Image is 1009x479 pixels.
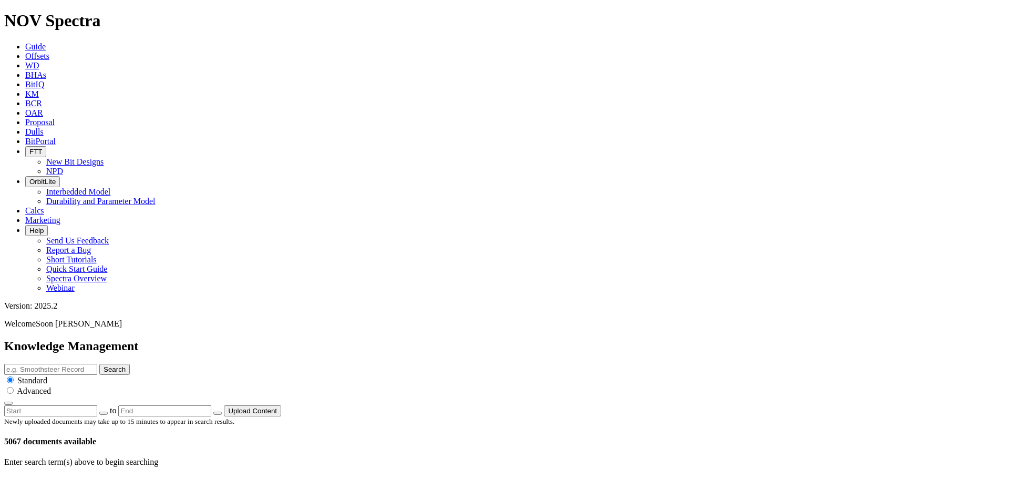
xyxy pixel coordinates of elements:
[29,148,42,156] span: FTT
[4,405,97,416] input: Start
[4,11,1005,30] h1: NOV Spectra
[4,437,1005,446] h4: 5067 documents available
[46,167,63,176] a: NPD
[25,108,43,117] a: OAR
[110,406,116,415] span: to
[25,118,55,127] a: Proposal
[36,319,122,328] span: Soon [PERSON_NAME]
[25,146,46,157] button: FTT
[25,70,46,79] a: BHAs
[4,417,234,425] small: Newly uploaded documents may take up to 15 minutes to appear in search results.
[29,227,44,235] span: Help
[25,225,48,236] button: Help
[25,52,49,60] a: Offsets
[224,405,281,416] button: Upload Content
[25,61,39,70] a: WD
[46,236,109,245] a: Send Us Feedback
[25,42,46,51] a: Guide
[118,405,211,416] input: End
[4,319,1005,329] p: Welcome
[25,80,44,89] a: BitIQ
[25,127,44,136] a: Dulls
[46,255,97,264] a: Short Tutorials
[46,157,104,166] a: New Bit Designs
[25,206,44,215] a: Calcs
[46,264,107,273] a: Quick Start Guide
[4,301,1005,311] div: Version: 2025.2
[29,178,56,186] span: OrbitLite
[46,197,156,206] a: Durability and Parameter Model
[17,386,51,395] span: Advanced
[4,364,97,375] input: e.g. Smoothsteer Record
[25,216,60,225] a: Marketing
[25,89,39,98] a: KM
[25,137,56,146] a: BitPortal
[46,274,107,283] a: Spectra Overview
[4,339,1005,353] h2: Knowledge Management
[4,457,1005,467] p: Enter search term(s) above to begin searching
[46,283,75,292] a: Webinar
[46,187,110,196] a: Interbedded Model
[25,99,42,108] a: BCR
[17,376,47,385] span: Standard
[25,176,60,187] button: OrbitLite
[99,364,130,375] button: Search
[46,246,91,254] a: Report a Bug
